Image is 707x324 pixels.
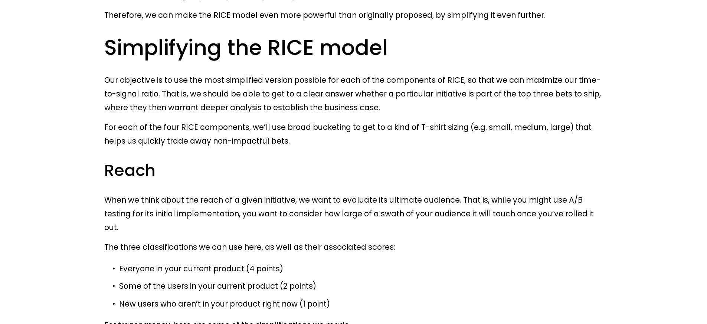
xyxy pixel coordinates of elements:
[104,73,603,114] p: Our objective is to use the most simplified version possible for each of the components of RICE, ...
[119,297,603,311] p: New users who aren’t in your product right now (1 point)
[104,160,603,181] h3: Reach
[104,34,603,61] h2: Simplifying the RICE model
[104,8,603,22] p: Therefore, we can make the RICE model even more powerful than originally proposed, by simplifying...
[104,240,603,254] p: The three classifications we can use here, as well as their associated scores:
[119,279,603,293] p: Some of the users in your current product (2 points)
[104,193,603,234] p: When we think about the reach of a given initiative, we want to evaluate its ultimate audience. T...
[119,262,603,275] p: Everyone in your current product (4 points)
[104,120,603,148] p: For each of the four RICE components, we’ll use broad bucketing to get to a kind of T-shirt sizin...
